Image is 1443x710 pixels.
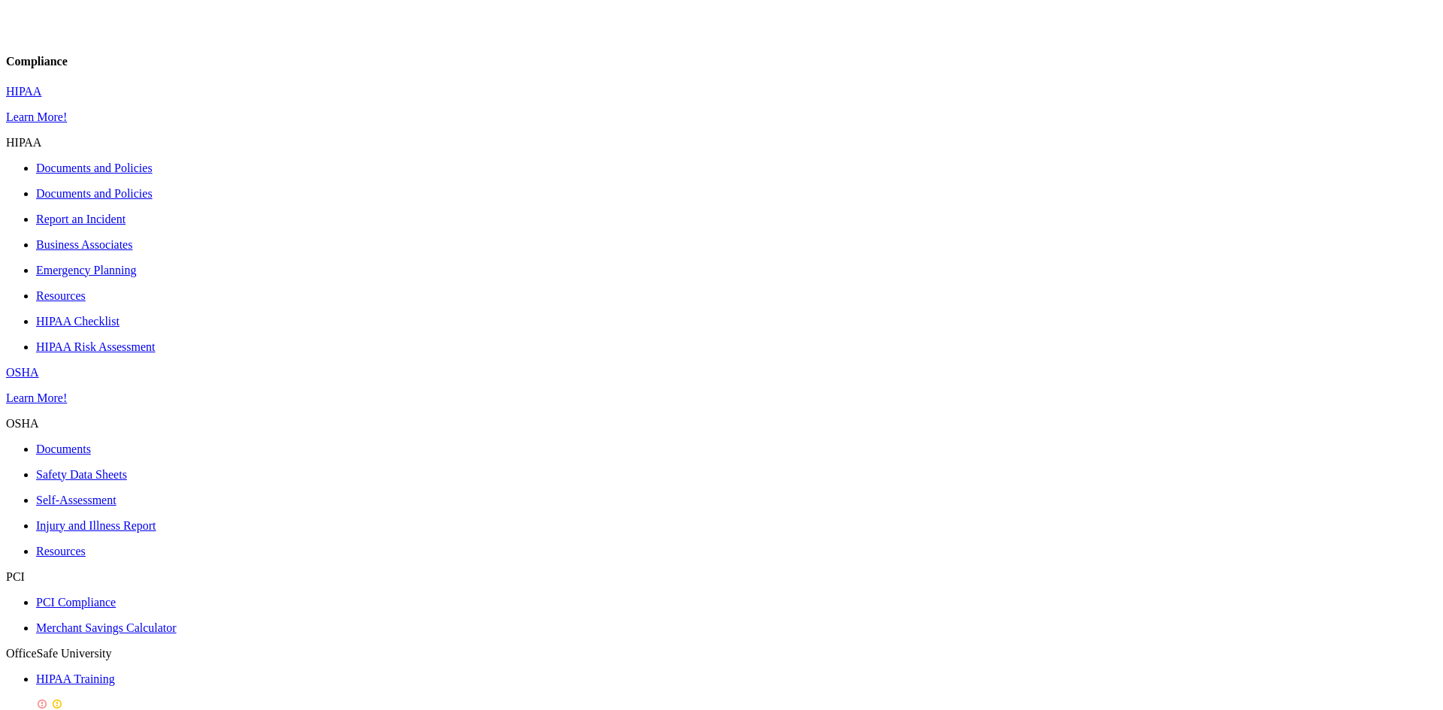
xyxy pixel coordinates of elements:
[6,366,1437,379] p: OSHA
[6,85,1437,124] a: HIPAA Learn More!
[6,366,1437,405] a: OSHA Learn More!
[6,85,1437,98] p: HIPAA
[36,698,48,710] img: danger-circle.6113f641.png
[36,443,1437,456] a: Documents
[36,187,1437,201] a: Documents and Policies
[6,136,1437,150] p: HIPAA
[36,519,1437,533] a: Injury and Illness Report
[36,621,1437,635] a: Merchant Savings Calculator
[36,213,1437,226] a: Report an Incident
[36,340,1437,354] a: HIPAA Risk Assessment
[6,110,1437,124] p: Learn More!
[36,545,1437,558] a: Resources
[6,391,1437,405] p: Learn More!
[6,55,1437,68] h4: Compliance
[36,468,1437,482] a: Safety Data Sheets
[51,698,63,710] img: warning-circle.0cc9ac19.png
[36,315,1437,328] a: HIPAA Checklist
[36,162,1437,175] a: Documents and Policies
[6,6,210,36] img: PMB logo
[6,570,1437,584] p: PCI
[36,494,1437,507] a: Self-Assessment
[36,238,1437,252] a: Business Associates
[36,264,1437,277] a: Emergency Planning
[36,672,1437,686] p: HIPAA Training
[36,596,1437,609] a: PCI Compliance
[36,289,1437,303] a: Resources
[6,647,1437,660] p: OfficeSafe University
[6,417,1437,431] p: OSHA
